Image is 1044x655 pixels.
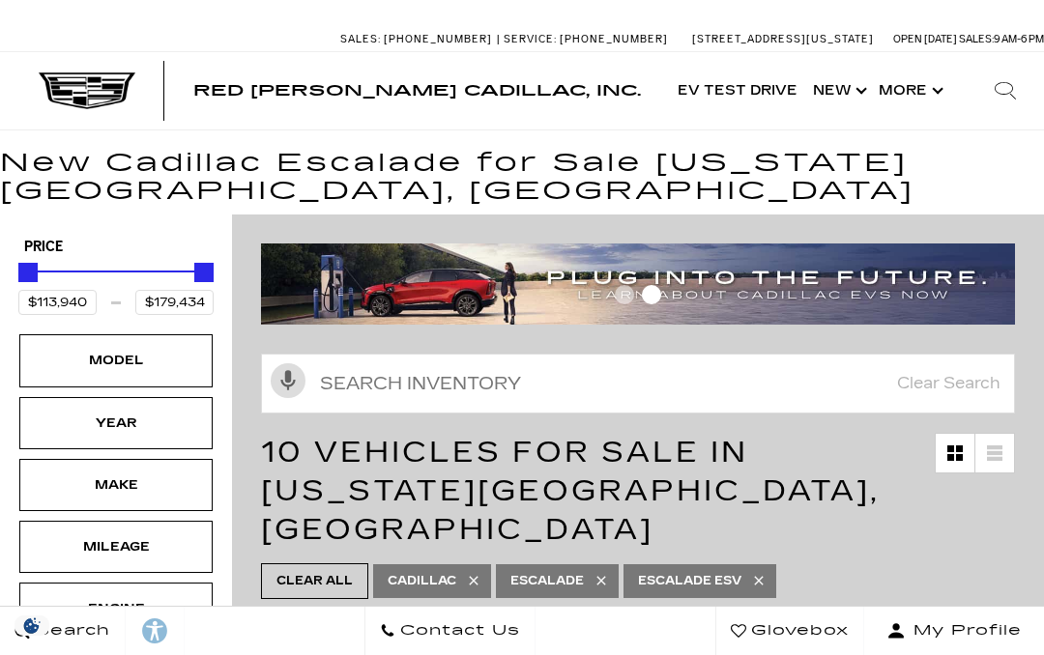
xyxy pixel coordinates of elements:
span: Search [30,617,110,644]
span: Contact Us [395,617,520,644]
div: Price [18,256,214,315]
a: Contact Us [364,607,536,655]
span: Clear All [276,569,353,593]
img: ev-blog-post-banners4 [261,243,1015,325]
span: Sales: [340,33,381,45]
div: Year [68,413,164,434]
button: More [871,52,947,129]
span: Sales: [959,33,994,45]
a: Sales: [PHONE_NUMBER] [340,34,497,44]
div: YearYear [19,397,213,449]
span: Red [PERSON_NAME] Cadillac, Inc. [193,81,641,100]
input: Minimum [18,290,97,315]
div: MileageMileage [19,521,213,573]
a: [STREET_ADDRESS][US_STATE] [692,33,874,45]
span: Cadillac [388,569,456,593]
div: ModelModel [19,334,213,386]
input: Maximum [135,290,214,315]
span: Open [DATE] [893,33,957,45]
svg: Click to toggle on voice search [271,363,305,398]
span: Go to slide 1 [615,285,634,304]
h5: Price [24,239,208,256]
a: Service: [PHONE_NUMBER] [497,34,673,44]
div: MakeMake [19,459,213,511]
div: Model [68,350,164,371]
img: Cadillac Dark Logo with Cadillac White Text [39,72,135,109]
span: Escalade [510,569,584,593]
div: Mileage [68,536,164,557]
a: Red [PERSON_NAME] Cadillac, Inc. [193,83,641,99]
span: My Profile [906,617,1022,644]
div: Make [68,474,164,496]
section: Click to Open Cookie Consent Modal [10,615,54,636]
span: Glovebox [746,617,849,644]
span: Service: [504,33,557,45]
span: Escalade ESV [638,569,741,593]
button: Open user profile menu [864,607,1044,655]
a: New [805,52,871,129]
div: Minimum Price [18,263,38,282]
img: Opt-Out Icon [10,615,54,636]
span: [PHONE_NUMBER] [384,33,492,45]
span: [PHONE_NUMBER] [560,33,668,45]
div: Maximum Price [194,263,214,282]
span: 10 Vehicles for Sale in [US_STATE][GEOGRAPHIC_DATA], [GEOGRAPHIC_DATA] [261,435,880,547]
a: Glovebox [715,607,864,655]
div: Engine [68,598,164,619]
input: Search Inventory [261,354,1015,413]
span: 9 AM-6 PM [994,33,1044,45]
span: Go to slide 2 [642,285,661,304]
a: EV Test Drive [670,52,805,129]
div: EngineEngine [19,583,213,635]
